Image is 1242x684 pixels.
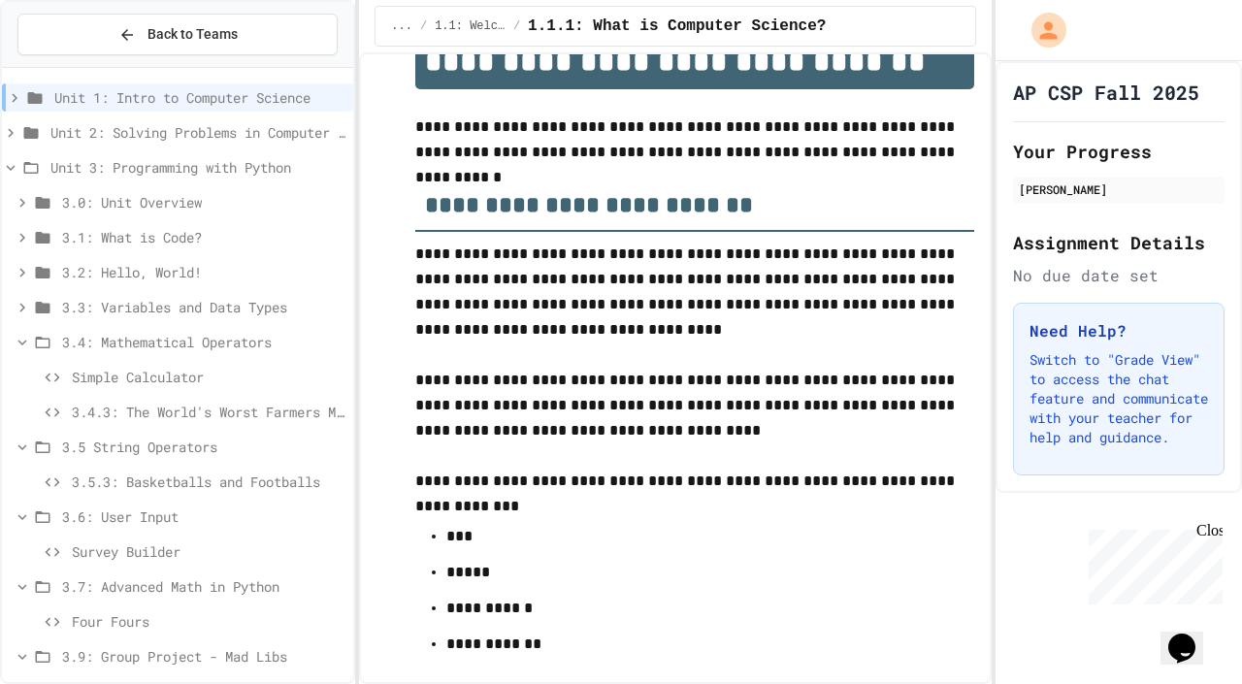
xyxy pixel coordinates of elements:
span: 3.5 String Operators [62,437,345,457]
span: Survey Builder [72,541,345,562]
span: 3.1: What is Code? [62,227,345,247]
span: Four Fours [72,611,345,632]
span: Unit 1: Intro to Computer Science [54,87,345,108]
h2: Assignment Details [1013,229,1225,256]
span: Simple Calculator [72,367,345,387]
h3: Need Help? [1030,319,1208,342]
iframe: chat widget [1081,522,1223,604]
span: 3.6: User Input [62,506,345,527]
span: 3.4: Mathematical Operators [62,332,345,352]
div: My Account [1011,8,1071,52]
div: Chat with us now!Close [8,8,134,123]
span: / [420,18,427,34]
span: 3.4.3: The World's Worst Farmers Market [72,402,345,422]
span: 3.7: Advanced Math in Python [62,576,345,597]
h2: Your Progress [1013,138,1225,165]
h1: AP CSP Fall 2025 [1013,79,1199,106]
span: / [513,18,520,34]
span: Back to Teams [147,24,238,45]
span: 1.1: Welcome to Computer Science [435,18,506,34]
button: Back to Teams [17,14,338,55]
span: 3.5.3: Basketballs and Footballs [72,472,345,492]
span: 3.0: Unit Overview [62,192,345,212]
div: No due date set [1013,264,1225,287]
span: 1.1.1: What is Computer Science? [528,15,826,38]
p: Switch to "Grade View" to access the chat feature and communicate with your teacher for help and ... [1030,350,1208,447]
iframe: chat widget [1160,606,1223,665]
span: 3.9: Group Project - Mad Libs [62,646,345,667]
span: 3.2: Hello, World! [62,262,345,282]
div: [PERSON_NAME] [1019,180,1219,198]
span: 3.3: Variables and Data Types [62,297,345,317]
span: ... [391,18,412,34]
span: Unit 2: Solving Problems in Computer Science [50,122,345,143]
span: Unit 3: Programming with Python [50,157,345,178]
